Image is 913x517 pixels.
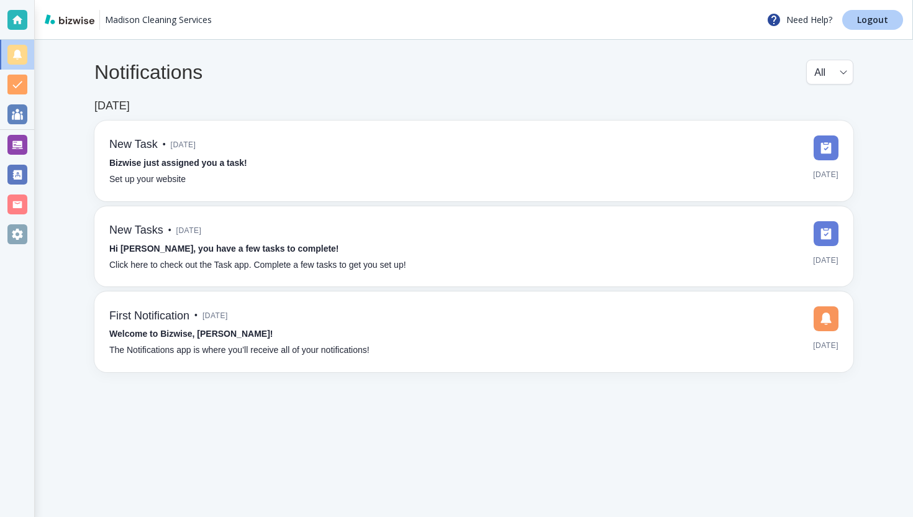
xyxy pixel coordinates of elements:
strong: Bizwise just assigned you a task! [109,158,247,168]
div: All [814,60,845,84]
p: • [168,224,171,237]
span: [DATE] [813,251,838,270]
p: Click here to check out the Task app. Complete a few tasks to get you set up! [109,258,406,272]
p: Madison Cleaning Services [105,14,212,26]
a: First Notification•[DATE]Welcome to Bizwise, [PERSON_NAME]!The Notifications app is where you’ll ... [94,291,853,372]
a: New Task•[DATE]Bizwise just assigned you a task!Set up your website[DATE] [94,121,853,201]
a: Madison Cleaning Services [105,10,212,30]
p: Logout [857,16,888,24]
h4: Notifications [94,60,202,84]
img: bizwise [45,14,94,24]
img: DashboardSidebarNotification.svg [814,306,838,331]
h6: New Tasks [109,224,163,237]
h6: New Task [109,138,158,152]
img: DashboardSidebarTasks.svg [814,221,838,246]
p: • [194,309,198,323]
p: The Notifications app is where you’ll receive all of your notifications! [109,344,370,357]
p: Set up your website [109,173,186,186]
strong: Hi [PERSON_NAME], you have a few tasks to complete! [109,244,339,254]
h6: [DATE] [94,99,130,113]
p: Need Help? [766,12,832,27]
a: New Tasks•[DATE]Hi [PERSON_NAME], you have a few tasks to complete!Click here to check out the Ta... [94,206,853,287]
span: [DATE] [176,221,202,240]
strong: Welcome to Bizwise, [PERSON_NAME]! [109,329,273,339]
span: [DATE] [202,306,228,325]
span: [DATE] [813,336,838,355]
span: [DATE] [813,165,838,184]
p: • [163,138,166,152]
span: [DATE] [171,135,196,154]
img: DashboardSidebarTasks.svg [814,135,838,160]
a: Logout [842,10,903,30]
h6: First Notification [109,309,189,323]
